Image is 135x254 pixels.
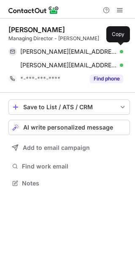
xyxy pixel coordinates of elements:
[8,35,130,42] div: Managing Director - [PERSON_NAME]
[8,140,130,155] button: Add to email campaign
[23,144,90,151] span: Add to email campaign
[23,104,115,110] div: Save to List / ATS / CRM
[8,25,65,34] div: [PERSON_NAME]
[23,124,113,131] span: AI write personalized message
[20,48,117,55] span: [PERSON_NAME][EMAIL_ADDRESS][DOMAIN_NAME]
[90,75,123,83] button: Reveal Button
[20,61,117,69] span: [PERSON_NAME][EMAIL_ADDRESS][DOMAIN_NAME]
[8,99,130,115] button: save-profile-one-click
[8,5,59,15] img: ContactOut v5.3.10
[8,120,130,135] button: AI write personalized message
[22,163,127,170] span: Find work email
[8,160,130,172] button: Find work email
[8,177,130,189] button: Notes
[22,179,127,187] span: Notes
